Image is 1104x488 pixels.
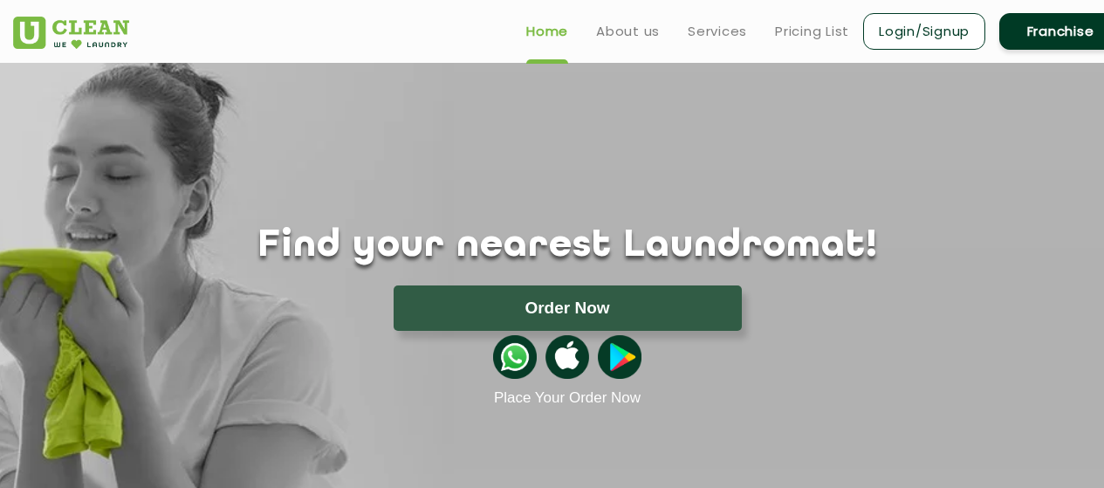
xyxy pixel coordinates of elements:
[688,21,747,42] a: Services
[494,389,641,407] a: Place Your Order Now
[526,21,568,42] a: Home
[493,335,537,379] img: whatsappicon.png
[863,13,985,50] a: Login/Signup
[394,285,742,331] button: Order Now
[596,21,660,42] a: About us
[775,21,849,42] a: Pricing List
[545,335,589,379] img: apple-icon.png
[13,17,129,49] img: UClean Laundry and Dry Cleaning
[598,335,641,379] img: playstoreicon.png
